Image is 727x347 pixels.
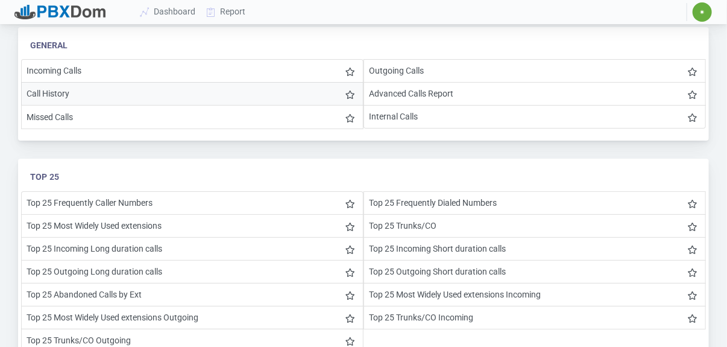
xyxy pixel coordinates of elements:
[30,171,697,183] div: Top 25
[363,260,706,284] li: Top 25 Outgoing Short duration calls
[363,59,706,83] li: Outgoing Calls
[21,237,363,261] li: Top 25 Incoming Long duration calls
[363,105,706,129] li: Internal Calls
[700,8,705,16] span: ✷
[363,306,706,329] li: Top 25 Trunks/CO Incoming
[21,59,363,83] li: Incoming Calls
[21,214,363,238] li: Top 25 Most Widely Used extensions
[363,82,706,106] li: Advanced Calls Report
[21,191,363,215] li: Top 25 Frequently Caller Numbers
[135,1,201,23] a: Dashboard
[30,39,697,52] div: General
[363,283,706,307] li: Top 25 Most Widely Used extensions Incoming
[21,82,363,106] li: Call History
[21,306,363,329] li: Top 25 Most Widely Used extensions Outgoing
[363,214,706,238] li: Top 25 Trunks/CO
[692,2,713,22] button: ✷
[21,105,363,129] li: Missed Calls
[21,260,363,284] li: Top 25 Outgoing Long duration calls
[363,191,706,215] li: Top 25 Frequently Dialed Numbers
[201,1,251,23] a: Report
[21,283,363,307] li: Top 25 Abandoned Calls by Ext
[363,237,706,261] li: Top 25 Incoming Short duration calls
